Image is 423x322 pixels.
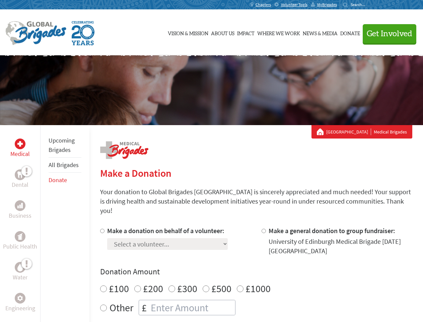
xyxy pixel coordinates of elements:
[109,282,129,295] label: £100
[10,149,30,159] p: Medical
[15,231,25,242] div: Public Health
[177,282,197,295] label: £300
[5,21,66,45] img: Global Brigades Logo
[110,300,133,315] label: Other
[49,176,67,184] a: Donate
[49,158,81,173] li: All Brigades
[100,167,412,179] h2: Make a Donation
[363,24,416,43] button: Get Involved
[17,233,23,240] img: Public Health
[13,262,27,282] a: WaterWater
[15,169,25,180] div: Dental
[15,200,25,211] div: Business
[3,242,37,251] p: Public Health
[12,169,28,190] a: DentalDental
[9,200,31,220] a: BusinessBusiness
[281,2,307,7] span: Volunteer Tools
[317,128,407,135] div: Medical Brigades
[17,263,23,271] img: Water
[15,262,25,273] div: Water
[107,226,224,235] label: Make a donation on behalf of a volunteer:
[100,266,412,277] h4: Donation Amount
[317,2,337,7] span: MyBrigades
[49,173,81,187] li: Donate
[269,226,395,235] label: Make a general donation to group fundraiser:
[3,231,37,251] a: Public HealthPublic Health
[12,180,28,190] p: Dental
[17,171,23,178] img: Dental
[245,282,271,295] label: £1000
[15,293,25,304] div: Engineering
[5,293,35,313] a: EngineeringEngineering
[326,128,371,135] a: [GEOGRAPHIC_DATA]
[49,133,81,158] li: Upcoming Brigades
[269,237,412,256] div: University of Edinburgh Medical Brigade [DATE] [GEOGRAPHIC_DATA]
[100,187,412,215] p: Your donation to Global Brigades [GEOGRAPHIC_DATA] is sincerely appreciated and much needed! Your...
[168,16,208,49] a: Vision & Mission
[351,2,370,7] input: Search...
[17,141,23,147] img: Medical
[10,139,30,159] a: MedicalMedical
[49,161,79,169] a: All Brigades
[303,16,338,49] a: News & Media
[139,300,149,315] div: £
[15,139,25,149] div: Medical
[9,211,31,220] p: Business
[257,16,300,49] a: Where We Work
[17,296,23,301] img: Engineering
[72,21,94,45] img: Global Brigades Celebrating 20 Years
[13,273,27,282] p: Water
[237,16,255,49] a: Impact
[211,282,231,295] label: £500
[367,30,412,38] span: Get Involved
[143,282,163,295] label: £200
[149,300,235,315] input: Enter Amount
[100,141,148,159] img: logo-medical.png
[340,16,360,49] a: Donate
[256,2,271,7] span: Chapters
[49,137,75,154] a: Upcoming Brigades
[5,304,35,313] p: Engineering
[17,203,23,208] img: Business
[211,16,234,49] a: About Us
